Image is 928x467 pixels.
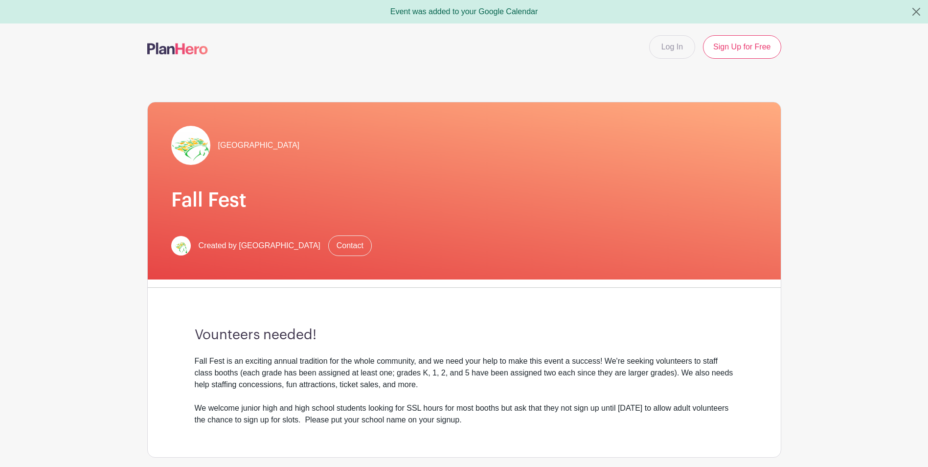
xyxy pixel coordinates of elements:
[195,327,734,344] h3: Vounteers needed!
[703,35,781,59] a: Sign Up for Free
[195,355,734,426] div: Fall Fest is an exciting annual tradition for the whole community, and we need your help to make ...
[171,188,757,212] h1: Fall Fest
[218,140,300,151] span: [GEOGRAPHIC_DATA]
[328,235,372,256] a: Contact
[171,236,191,256] img: Screen%20Shot%202023-09-28%20at%203.51.11%20PM.png
[147,43,208,54] img: logo-507f7623f17ff9eddc593b1ce0a138ce2505c220e1c5a4e2b4648c50719b7d32.svg
[649,35,695,59] a: Log In
[199,240,320,252] span: Created by [GEOGRAPHIC_DATA]
[171,126,210,165] img: Screen%20Shot%202023-09-28%20at%203.51.11%20PM.png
